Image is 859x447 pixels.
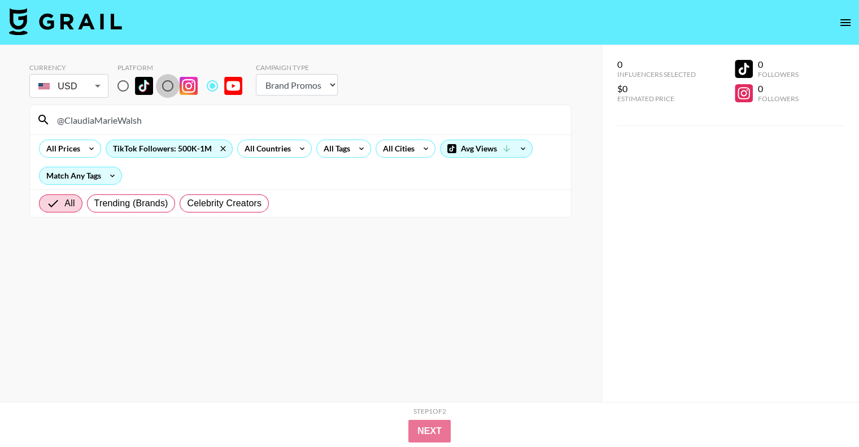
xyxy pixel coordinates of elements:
[617,59,696,70] div: 0
[617,83,696,94] div: $0
[187,197,261,210] span: Celebrity Creators
[50,111,564,129] input: Search by User Name
[180,77,198,95] img: Instagram
[9,8,122,35] img: Grail Talent
[376,140,417,157] div: All Cities
[29,63,108,72] div: Currency
[135,77,153,95] img: TikTok
[256,63,338,72] div: Campaign Type
[94,197,168,210] span: Trending (Brands)
[757,83,798,94] div: 0
[238,140,293,157] div: All Countries
[224,77,242,95] img: YouTube
[40,167,121,184] div: Match Any Tags
[803,390,845,433] iframe: Drift Widget Chat Controller
[834,11,857,34] button: open drawer
[757,59,798,70] div: 0
[757,70,798,79] div: Followers
[757,94,798,103] div: Followers
[32,76,106,96] div: USD
[617,94,696,103] div: Estimated Price
[441,140,532,157] div: Avg Views
[408,420,451,442] button: Next
[413,407,446,415] div: Step 1 of 2
[40,140,82,157] div: All Prices
[617,70,696,79] div: Influencers Selected
[106,140,232,157] div: TikTok Followers: 500K-1M
[317,140,352,157] div: All Tags
[64,197,75,210] span: All
[117,63,251,72] div: Platform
